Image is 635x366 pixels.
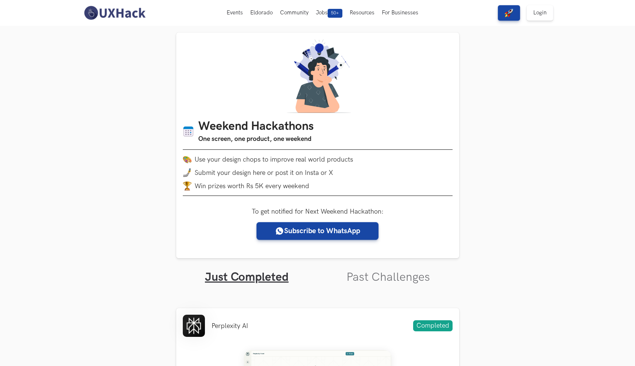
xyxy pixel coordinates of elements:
img: Calendar icon [183,126,194,137]
span: 50+ [328,9,342,18]
li: Win prizes worth Rs 5K every weekend [183,182,453,190]
a: Login [527,5,553,21]
a: Subscribe to WhatsApp [257,222,378,240]
span: Submit your design here or post it on Insta or X [195,169,333,177]
a: Just Completed [205,270,289,284]
img: palette.png [183,155,192,164]
img: rocket [505,8,513,17]
li: Use your design chops to improve real world products [183,155,453,164]
h3: One screen, one product, one weekend [198,134,314,144]
h1: Weekend Hackathons [198,120,314,134]
img: A designer thinking [282,39,353,113]
li: Perplexity AI [212,322,248,330]
span: Completed [413,320,453,331]
img: UXHack-logo.png [82,5,147,21]
label: To get notified for Next Weekend Hackathon: [252,208,384,215]
img: mobile-in-hand.png [183,168,192,177]
img: trophy.png [183,182,192,190]
ul: Tabs Interface [176,258,459,284]
a: Past Challenges [346,270,430,284]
